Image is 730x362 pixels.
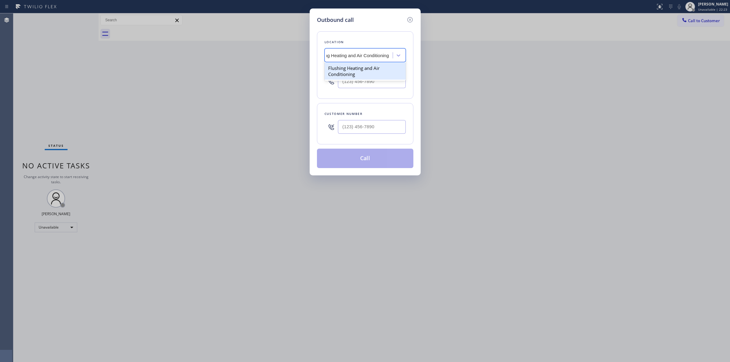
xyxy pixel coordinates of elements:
div: Customer number [325,111,406,117]
input: (123) 456-7890 [338,74,406,88]
div: Location [325,39,406,45]
h5: Outbound call [317,16,354,24]
button: Call [317,149,413,168]
div: Flushing Heating and Air Conditioning [325,63,406,80]
input: (123) 456-7890 [338,120,406,134]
